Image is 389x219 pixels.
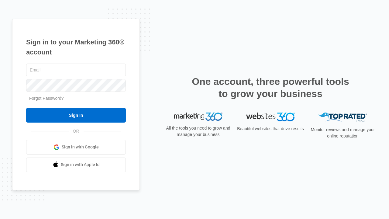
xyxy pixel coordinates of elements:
[246,113,295,121] img: Websites 360
[174,113,222,121] img: Marketing 360
[26,140,126,155] a: Sign in with Google
[190,75,351,100] h2: One account, three powerful tools to grow your business
[26,37,126,57] h1: Sign in to your Marketing 360® account
[164,125,232,138] p: All the tools you need to grow and manage your business
[61,162,100,168] span: Sign in with Apple Id
[69,128,84,134] span: OR
[26,64,126,76] input: Email
[26,158,126,172] a: Sign in with Apple Id
[309,127,377,139] p: Monitor reviews and manage your online reputation
[236,126,305,132] p: Beautiful websites that drive results
[318,113,367,123] img: Top Rated Local
[29,96,64,101] a: Forgot Password?
[62,144,99,150] span: Sign in with Google
[26,108,126,123] input: Sign In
